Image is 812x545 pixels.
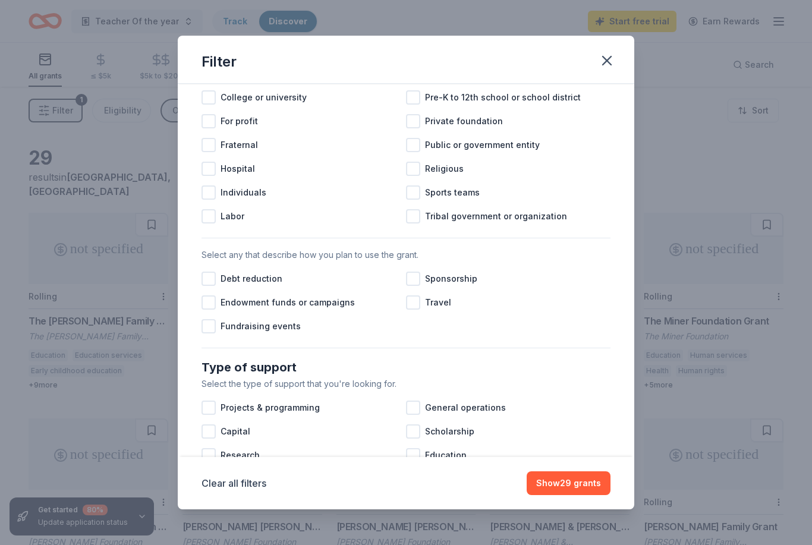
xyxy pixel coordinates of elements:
[425,401,506,415] span: General operations
[425,138,540,152] span: Public or government entity
[202,476,266,490] button: Clear all filters
[221,272,282,286] span: Debt reduction
[221,319,301,333] span: Fundraising events
[425,114,503,128] span: Private foundation
[221,114,258,128] span: For profit
[202,52,237,71] div: Filter
[425,209,567,223] span: Tribal government or organization
[425,162,464,176] span: Religious
[221,401,320,415] span: Projects & programming
[425,448,467,462] span: Education
[221,185,266,200] span: Individuals
[425,295,451,310] span: Travel
[425,424,474,439] span: Scholarship
[221,209,244,223] span: Labor
[221,138,258,152] span: Fraternal
[425,272,477,286] span: Sponsorship
[221,448,260,462] span: Research
[221,90,307,105] span: College or university
[425,90,581,105] span: Pre-K to 12th school or school district
[221,162,255,176] span: Hospital
[527,471,610,495] button: Show29 grants
[202,377,610,391] div: Select the type of support that you're looking for.
[425,185,480,200] span: Sports teams
[221,295,355,310] span: Endowment funds or campaigns
[202,248,610,262] div: Select any that describe how you plan to use the grant.
[202,358,610,377] div: Type of support
[221,424,250,439] span: Capital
